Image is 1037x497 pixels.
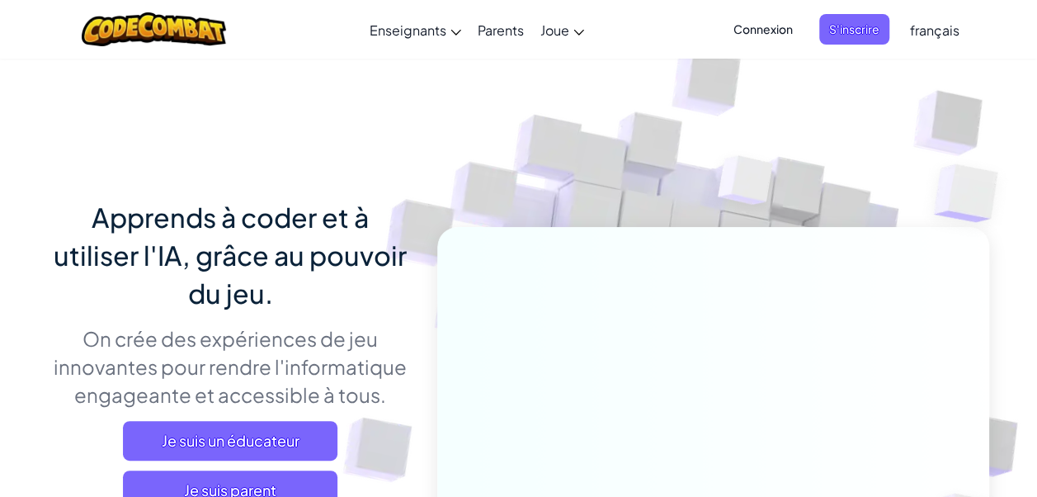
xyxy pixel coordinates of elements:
img: CodeCombat logo [82,12,226,46]
a: Je suis un éducateur [123,421,337,461]
span: Enseignants [370,21,446,39]
span: Apprends à coder et à utiliser l'IA, grâce au pouvoir du jeu. [54,201,407,310]
img: Overlap cubes [686,123,805,246]
button: S'inscrire [819,14,889,45]
button: Connexion [724,14,803,45]
span: Joue [540,21,569,39]
a: français [902,7,968,52]
a: Enseignants [361,7,469,52]
span: français [910,21,959,39]
p: On crée des expériences de jeu innovantes pour rendre l'informatique engageante et accessible à t... [49,324,412,409]
a: Joue [532,7,592,52]
a: Parents [469,7,532,52]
